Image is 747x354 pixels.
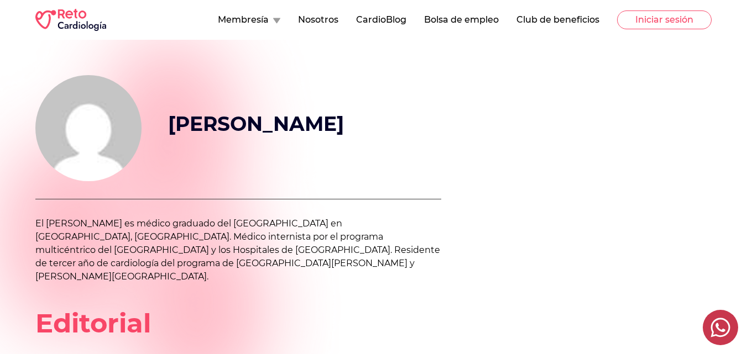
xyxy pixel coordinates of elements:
[35,217,441,283] p: El [PERSON_NAME] es médico graduado del [GEOGRAPHIC_DATA] en [GEOGRAPHIC_DATA], [GEOGRAPHIC_DATA]...
[168,113,441,135] h1: [PERSON_NAME]
[516,13,599,27] button: Club de beneficios
[298,13,338,27] button: Nosotros
[35,75,142,181] img: Dr. Jorge Armando Joya
[35,310,441,336] p: Editorial
[218,13,280,27] button: Membresía
[356,13,406,27] button: CardioBlog
[617,10,712,29] button: Iniciar sesión
[35,9,106,31] img: RETO Cardio Logo
[424,13,499,27] button: Bolsa de empleo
